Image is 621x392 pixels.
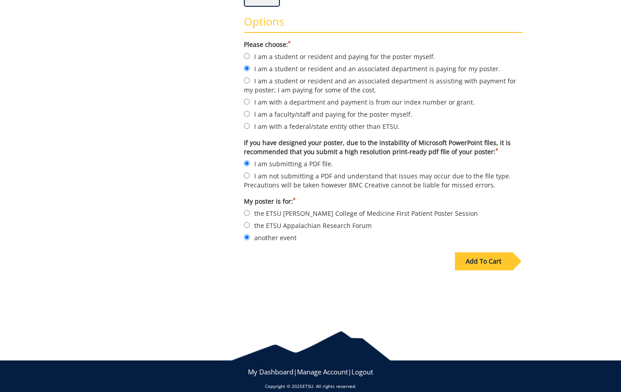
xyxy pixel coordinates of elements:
a: ETSU [302,383,313,389]
input: I am a faculty/staff and paying for the poster myself. [244,111,250,117]
input: I am with a federal/state entity other than ETSU. [244,123,250,129]
label: I am with a department and payment is from our index number or grant. [244,97,523,107]
label: My poster is for: [244,197,523,206]
a: Manage Account [297,367,348,376]
label: I am with a federal/state entity other than ETSU. [244,121,523,131]
label: the ETSU [PERSON_NAME] College of Medicine First Patient Poster Session [244,208,523,218]
input: I am a student or resident and an associated department is assisting with payment for my poster; ... [244,77,250,83]
label: another event [244,232,523,242]
input: I am with a department and payment is from our index number or grant. [244,99,250,105]
label: I am submitting a PDF file. [244,159,523,169]
input: another event [244,234,250,240]
input: I am a student or resident and an associated department is paying for my poster. [244,65,250,71]
label: If you have designed your poster, due to the instability of Microsoft PowerPoint files, it is rec... [244,138,523,156]
input: I am a student or resident and paying for the poster myself. [244,53,250,59]
input: the ETSU Appalachian Research Forum [244,222,250,228]
input: I am not submitting a PDF and understand that issues may occur due to the file type. Precautions ... [244,173,250,178]
label: the ETSU Appalachian Research Forum [244,220,523,230]
label: I am a student or resident and an associated department is assisting with payment for my poster; ... [244,76,523,95]
label: I am a student or resident and paying for the poster myself. [244,51,523,61]
div: Add To Cart [455,252,512,270]
label: I am a faculty/staff and paying for the poster myself. [244,109,523,119]
a: My Dashboard [248,367,293,376]
a: Logout [351,367,373,376]
input: the ETSU [PERSON_NAME] College of Medicine First Patient Poster Session [244,210,250,216]
label: I am not submitting a PDF and understand that issues may occur due to the file type. Precautions ... [244,171,523,190]
input: I am submitting a PDF file. [244,160,250,166]
label: Please choose: [244,40,523,49]
label: I am a student or resident and an associated department is paying for my poster. [244,64,523,73]
h3: Options [244,16,523,33]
